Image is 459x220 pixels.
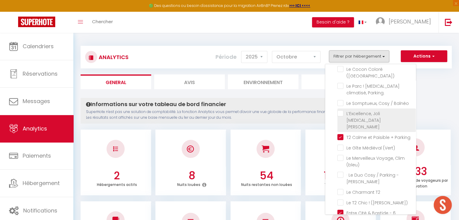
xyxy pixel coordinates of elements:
h3: Analytics [97,50,129,64]
a: >>> ICI <<<< [289,3,310,8]
p: Nuits restantes non louées [241,181,292,187]
h3: 2 [84,169,150,182]
span: Paiements [23,152,51,159]
h4: Informations sur votre tableau de bord financier [86,101,368,108]
h3: 54 [234,169,299,182]
span: L’Excellence, Joli [MEDICAL_DATA] [PERSON_NAME] [346,111,381,130]
div: Ouvrir le chat [434,196,452,214]
li: Environnement [228,74,298,89]
p: SuperHote n'est pas une solution de comptabilité. La fonction Analytics vous permet d'avoir une v... [86,109,368,121]
span: [PERSON_NAME] [389,18,431,25]
span: T2 Calme et Paisible + Parking [346,134,410,140]
span: Le Parc ! [MEDICAL_DATA] climatisé, Parking. [346,83,400,96]
span: Le Somptueux, Cosy / Balnéo [346,100,409,106]
img: ... [376,17,385,26]
span: Notifications [23,207,57,214]
button: Besoin d'aide ? [312,17,354,27]
span: Le Cocon Coloré ([GEOGRAPHIC_DATA]) [346,66,394,79]
p: Hébergements actifs [97,181,137,187]
a: Chercher [88,12,117,33]
p: Taux d'occupation [324,181,359,187]
li: Avis [154,74,225,89]
span: Chercher [92,18,113,25]
p: Nuits louées [177,181,200,187]
span: · Le Duo Cosy / Parking - [PERSON_NAME] [346,172,399,185]
h3: 12.90 % [309,169,375,182]
img: NO IMAGE [113,146,118,151]
button: Filtrer par hébergement [329,50,389,62]
img: logout [445,18,452,26]
span: Réservations [23,70,58,77]
li: General [81,74,151,89]
a: ... [PERSON_NAME] [371,12,438,33]
h3: 3.33 [384,165,449,178]
label: Période [215,50,237,64]
span: Calendriers [23,42,54,50]
p: Nombre moyen de voyageurs par réservation [385,177,448,189]
span: Hébergement [23,179,60,187]
img: Super Booking [18,17,55,27]
span: Le Merveilleux Voyage, Clim (bleu) [346,155,405,168]
span: Messages [23,97,50,105]
button: Actions [401,50,447,62]
li: Marché [301,74,372,89]
span: Analytics [23,125,47,132]
h3: 8 [159,169,225,182]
